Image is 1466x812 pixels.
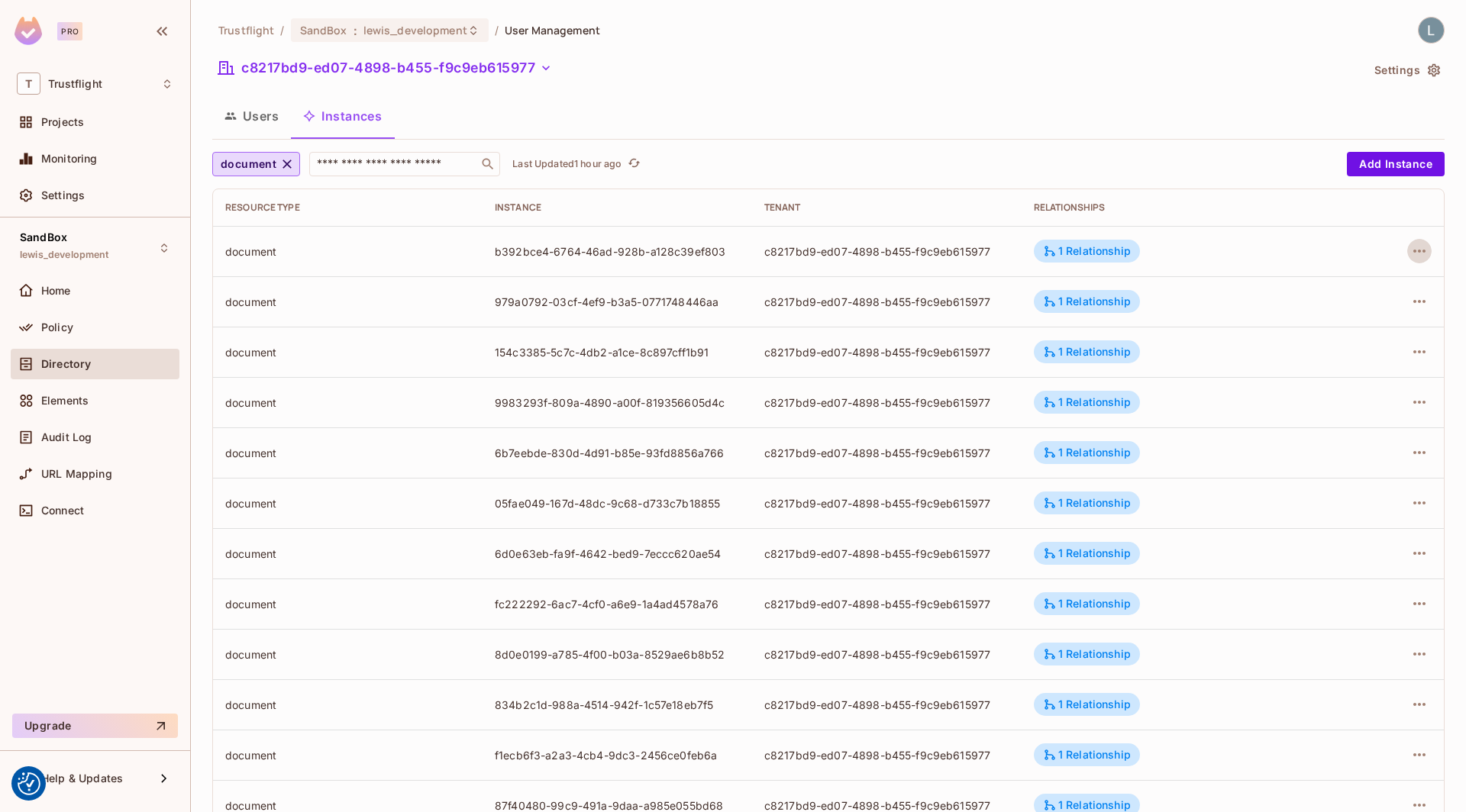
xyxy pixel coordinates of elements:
[764,345,1009,359] div: c8217bd9-ed07-4898-b455-f9c9eb615977
[225,496,470,511] div: document
[1347,152,1445,176] button: Add Instance
[20,249,109,261] span: lewis_development
[225,546,470,561] div: document
[20,231,67,243] span: SandBox
[212,56,558,80] button: c8217bd9-ed07-4898-b455-f9c9eb615977
[1043,496,1131,510] div: 1 Relationship
[225,748,470,762] div: document
[764,748,1009,762] div: c8217bd9-ed07-4898-b455-f9c9eb615977
[1043,698,1131,711] div: 1 Relationship
[495,295,740,309] div: 979a0792-03cf-4ef9-b3a5-0771748446aa
[212,97,291,135] button: Users
[764,446,1009,460] div: c8217bd9-ed07-4898-b455-f9c9eb615977
[225,201,470,214] div: Resource type
[495,496,740,511] div: 05fae049-167d-48dc-9c68-d733c7b18855
[15,17,42,45] img: SReyMgAAAABJRU5ErkJggg==
[12,714,178,738] button: Upgrade
[764,496,1009,511] div: c8217bd9-ed07-4898-b455-f9c9eb615977
[353,24,358,37] span: :
[225,698,470,712] div: document
[764,295,1009,309] div: c8217bd9-ed07-4898-b455-f9c9eb615977
[495,597,740,611] div: fc222292-6ac7-4cf0-a6e9-1a4ad4578a76
[512,158,622,170] p: Last Updated 1 hour ago
[41,153,98,165] span: Monitoring
[363,23,467,37] span: lewis_development
[764,244,1009,259] div: c8217bd9-ed07-4898-b455-f9c9eb615977
[495,546,740,561] div: 6d0e63eb-fa9f-4642-bed9-7eccc620ae54
[1043,446,1131,459] div: 1 Relationship
[225,597,470,611] div: document
[225,345,470,359] div: document
[1043,395,1131,409] div: 1 Relationship
[622,155,644,173] span: Click to refresh data
[300,23,347,37] span: SandBox
[41,431,92,443] span: Audit Log
[225,395,470,410] div: document
[764,546,1009,561] div: c8217bd9-ed07-4898-b455-f9c9eb615977
[495,395,740,410] div: 9983293f-809a-4890-a00f-819356605d4c
[291,97,394,135] button: Instances
[221,155,276,174] span: document
[41,395,89,407] span: Elements
[280,23,284,37] li: /
[41,468,112,480] span: URL Mapping
[41,116,84,128] span: Projects
[41,772,123,785] span: Help & Updates
[1043,295,1131,308] div: 1 Relationship
[495,698,740,712] div: 834b2c1d-988a-4514-942f-1c57e18eb7f5
[764,395,1009,410] div: c8217bd9-ed07-4898-b455-f9c9eb615977
[41,504,84,517] span: Connect
[1043,798,1131,812] div: 1 Relationship
[495,748,740,762] div: f1ecb6f3-a2a3-4cb4-9dc3-2456ce0feb6a
[505,23,600,37] span: User Management
[218,23,274,37] span: the active workspace
[764,647,1009,662] div: c8217bd9-ed07-4898-b455-f9c9eb615977
[764,698,1009,712] div: c8217bd9-ed07-4898-b455-f9c9eb615977
[495,201,740,214] div: Instance
[41,285,71,297] span: Home
[57,22,82,40] div: Pro
[495,647,740,662] div: 8d0e0199-a785-4f00-b03a-8529ae6b8b52
[1043,244,1131,258] div: 1 Relationship
[41,321,73,333] span: Policy
[1043,748,1131,762] div: 1 Relationship
[495,345,740,359] div: 154c3385-5c7c-4db2-a1ce-8c897cff1b91
[1043,597,1131,611] div: 1 Relationship
[225,647,470,662] div: document
[1043,345,1131,359] div: 1 Relationship
[1419,18,1444,43] img: Lewis Youl
[212,152,300,176] button: document
[225,295,470,309] div: document
[1368,58,1445,82] button: Settings
[495,23,499,37] li: /
[495,244,740,259] div: b392bce4-6764-46ad-928b-a128c39ef803
[1043,647,1131,661] div: 1 Relationship
[628,156,641,172] span: refresh
[764,597,1009,611] div: c8217bd9-ed07-4898-b455-f9c9eb615977
[225,244,470,259] div: document
[1034,201,1317,214] div: Relationships
[1043,546,1131,560] div: 1 Relationship
[17,72,40,95] span: T
[225,446,470,460] div: document
[495,446,740,460] div: 6b7eebde-830d-4d91-b85e-93fd8856a766
[625,155,644,173] button: refresh
[18,772,40,795] button: Consent Preferences
[48,78,102,90] span: Workspace: Trustflight
[41,358,91,370] span: Directory
[41,189,85,201] span: Settings
[764,201,1009,214] div: Tenant
[18,772,40,795] img: Revisit consent button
